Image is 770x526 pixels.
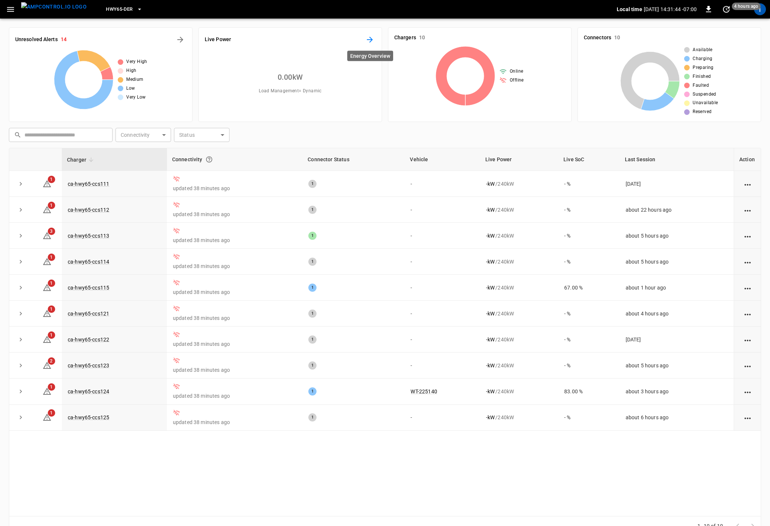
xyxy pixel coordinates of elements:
[743,180,752,188] div: action cell options
[68,337,109,343] a: ca-hwy65-ccs122
[693,55,712,63] span: Charging
[43,362,51,368] a: 2
[173,211,297,218] p: updated 38 minutes ago
[15,386,26,397] button: expand row
[620,148,734,171] th: Last Session
[486,336,495,343] p: - kW
[486,284,552,291] div: / 240 kW
[486,206,495,214] p: - kW
[558,197,620,223] td: - %
[172,153,298,166] div: Connectivity
[486,336,552,343] div: / 240 kW
[61,36,67,44] h6: 14
[693,108,712,116] span: Reserved
[405,197,480,223] td: -
[486,284,495,291] p: - kW
[620,171,734,197] td: [DATE]
[173,262,297,270] p: updated 38 minutes ago
[558,405,620,431] td: - %
[173,236,297,244] p: updated 38 minutes ago
[405,301,480,327] td: -
[405,171,480,197] td: -
[103,2,145,17] button: HWY65-DER
[620,301,734,327] td: about 4 hours ago
[486,310,552,317] div: / 240 kW
[743,336,752,343] div: action cell options
[693,82,709,89] span: Faulted
[15,230,26,241] button: expand row
[486,180,495,188] p: - kW
[15,334,26,345] button: expand row
[68,414,109,420] a: ca-hwy65-ccs125
[48,176,55,183] span: 1
[405,327,480,353] td: -
[617,6,642,13] p: Local time
[558,275,620,301] td: 67.00 %
[126,94,145,101] span: Very Low
[620,275,734,301] td: about 1 hour ago
[693,64,714,72] span: Preparing
[743,362,752,369] div: action cell options
[15,308,26,319] button: expand row
[308,335,317,344] div: 1
[48,409,55,417] span: 1
[486,232,552,239] div: / 240 kW
[15,204,26,215] button: expand row
[486,388,552,395] div: / 240 kW
[558,223,620,249] td: - %
[419,34,425,42] h6: 10
[15,36,58,44] h6: Unresolved Alerts
[510,77,524,84] span: Offline
[68,181,109,187] a: ca-hwy65-ccs111
[614,34,620,42] h6: 10
[743,232,752,239] div: action cell options
[620,197,734,223] td: about 22 hours ago
[308,206,317,214] div: 1
[405,275,480,301] td: -
[486,414,495,421] p: - kW
[68,285,109,291] a: ca-hwy65-ccs115
[405,148,480,171] th: Vehicle
[173,340,297,348] p: updated 38 minutes ago
[743,206,752,214] div: action cell options
[405,405,480,431] td: -
[15,360,26,371] button: expand row
[480,148,558,171] th: Live Power
[405,353,480,378] td: -
[558,249,620,275] td: - %
[68,363,109,368] a: ca-hwy65-ccs123
[48,305,55,313] span: 1
[558,378,620,404] td: 83.00 %
[173,392,297,400] p: updated 38 minutes ago
[732,3,761,10] span: 4 hours ago
[558,171,620,197] td: - %
[308,361,317,370] div: 1
[620,378,734,404] td: about 3 hours ago
[174,34,186,46] button: All Alerts
[734,148,761,171] th: Action
[558,148,620,171] th: Live SoC
[48,383,55,391] span: 1
[173,185,297,192] p: updated 38 minutes ago
[173,288,297,296] p: updated 38 minutes ago
[486,258,552,265] div: / 240 kW
[67,155,96,164] span: Charger
[558,301,620,327] td: - %
[693,91,716,98] span: Suspended
[308,284,317,292] div: 1
[259,87,322,95] span: Load Management = Dynamic
[43,206,51,212] a: 1
[364,34,376,46] button: Energy Overview
[68,388,109,394] a: ca-hwy65-ccs124
[743,414,752,421] div: action cell options
[15,412,26,423] button: expand row
[68,207,109,213] a: ca-hwy65-ccs112
[558,327,620,353] td: - %
[43,310,51,316] a: 1
[620,405,734,431] td: about 6 hours ago
[693,99,718,107] span: Unavailable
[126,85,135,92] span: Low
[308,232,317,240] div: 1
[743,258,752,265] div: action cell options
[48,357,55,365] span: 2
